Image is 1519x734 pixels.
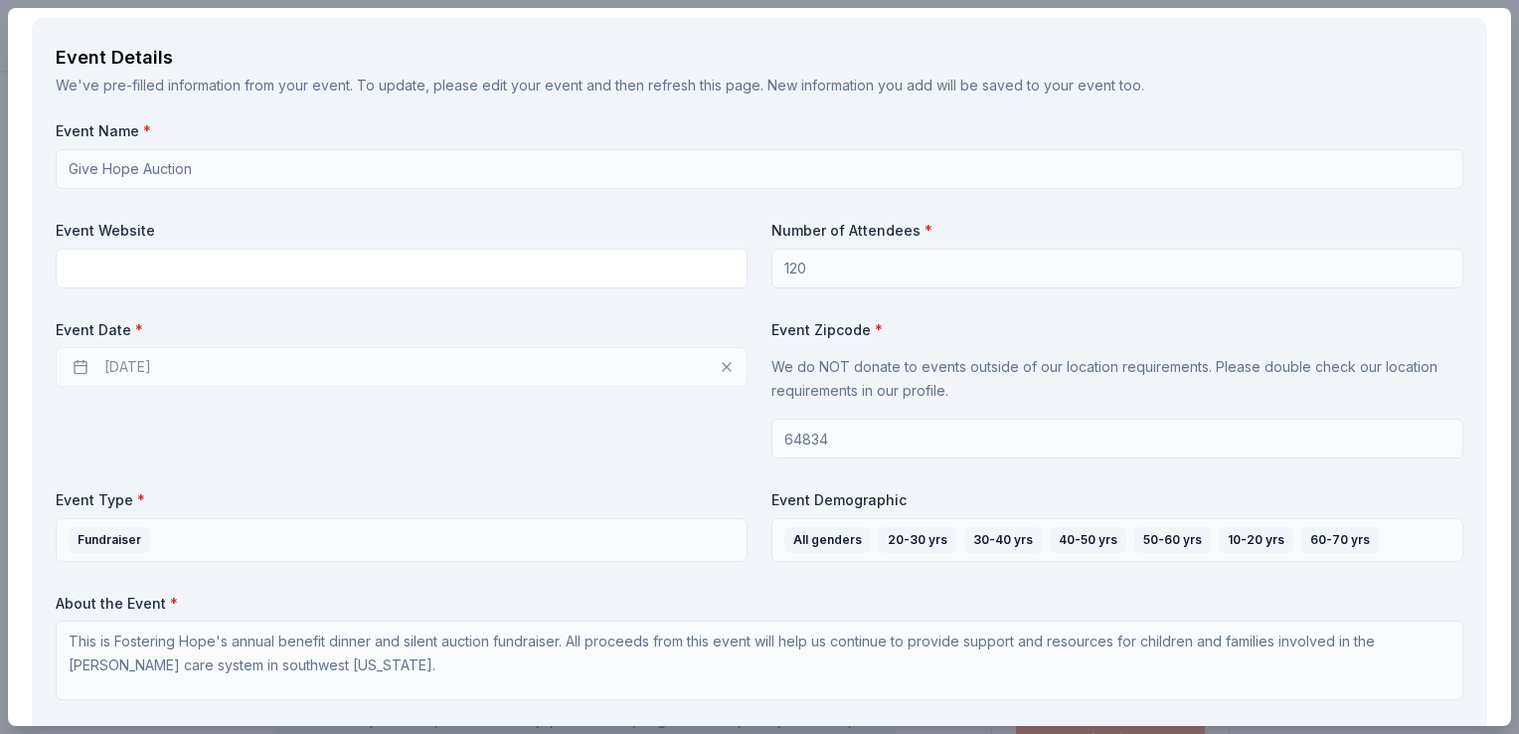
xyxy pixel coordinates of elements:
[1134,527,1211,553] div: 50-60 yrs
[56,74,1463,97] div: We've pre-filled information from your event. To update, please edit your event and then refresh ...
[771,518,1463,562] button: All genders20-30 yrs30-40 yrs40-50 yrs50-60 yrs10-20 yrs60-70 yrs
[771,490,1463,510] label: Event Demographic
[56,121,1463,141] label: Event Name
[56,490,748,510] label: Event Type
[56,320,748,340] label: Event Date
[56,221,748,241] label: Event Website
[771,221,1463,241] label: Number of Attendees
[69,527,150,553] div: Fundraiser
[771,355,1463,403] p: We do NOT donate to events outside of our location requirements. Please double check our location...
[771,320,1463,340] label: Event Zipcode
[56,594,1463,614] label: About the Event
[1050,527,1126,553] div: 40-50 yrs
[56,621,1463,700] textarea: This is Fostering Hope's annual benefit dinner and silent auction fundraiser. All proceeds from t...
[56,518,748,562] button: Fundraiser
[56,42,1463,74] div: Event Details
[964,527,1042,553] div: 30-40 yrs
[1301,527,1379,553] div: 60-70 yrs
[784,527,871,553] div: All genders
[1219,527,1293,553] div: 10-20 yrs
[879,527,956,553] div: 20-30 yrs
